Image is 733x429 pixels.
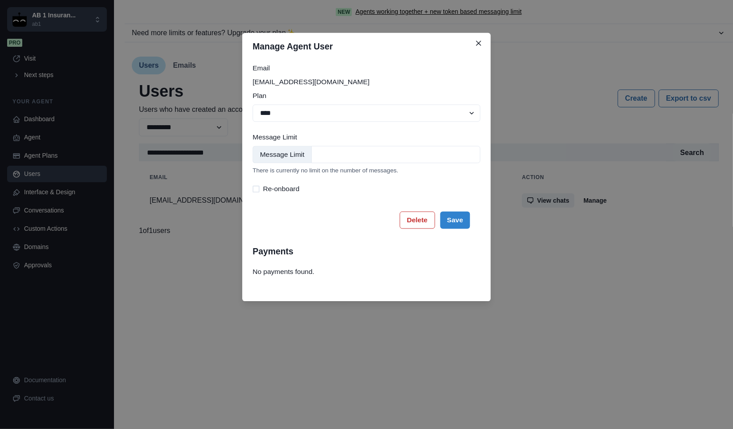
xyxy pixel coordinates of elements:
[252,267,480,277] p: No payments found.
[252,167,480,173] div: There is currently no limit on the number of messages.
[252,91,475,101] label: Plan
[263,184,300,194] span: Re-onboard
[242,33,491,60] header: Manage Agent User
[252,77,480,87] p: [EMAIL_ADDRESS][DOMAIN_NAME]
[252,132,475,143] label: Message Limit
[252,63,475,74] label: Email
[399,212,435,229] button: Delete
[472,37,485,50] button: Close
[440,212,470,229] button: Save
[252,246,480,256] h2: Payments
[252,146,312,163] div: Message Limit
